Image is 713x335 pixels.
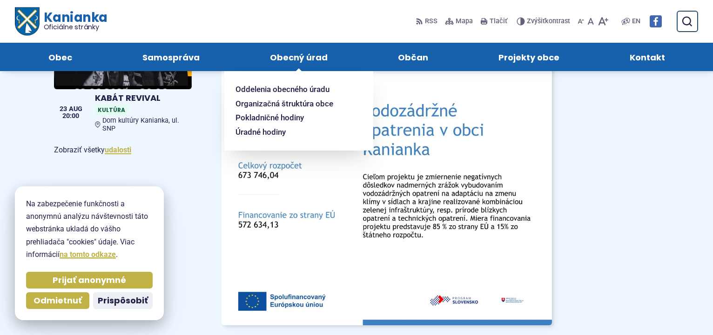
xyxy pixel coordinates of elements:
[576,12,586,31] button: Zmenšiť veľkosť písma
[456,16,473,27] span: Mapa
[270,43,328,71] span: Obecný úrad
[372,43,454,71] a: Občan
[425,16,437,27] span: RSS
[527,17,545,25] span: Zvýšiť
[235,82,351,97] a: Oddelenia obecného úradu
[498,43,559,71] span: Projekty obce
[472,43,585,71] a: Projekty obce
[95,105,128,115] span: Kultúra
[650,15,662,27] img: Prejsť na Facebook stránku
[235,82,330,97] span: Oddelenia obecného úradu
[235,125,286,139] span: Úradné hodiny
[586,12,596,31] button: Nastaviť pôvodnú veľkosť písma
[604,43,691,71] a: Kontakt
[54,144,192,156] p: Zobraziť všetky
[60,106,67,112] span: 23
[26,292,89,309] button: Odmietnuť
[116,43,225,71] a: Samospráva
[98,296,148,306] span: Prispôsobiť
[630,43,665,71] span: Kontakt
[93,292,153,309] button: Prispôsobiť
[517,12,572,31] button: Zvýšiťkontrast
[235,111,351,125] a: Pokladničné hodiny
[60,113,82,119] span: 20:00
[95,93,188,104] h4: KABÁT REVIVAL
[15,7,39,36] img: Prejsť na domovskú stránku
[443,12,475,31] a: Mapa
[69,106,82,112] span: aug
[235,111,304,125] span: Pokladničné hodiny
[44,24,108,30] span: Oficiálne stránky
[596,12,610,31] button: Zväčšiť veľkosť písma
[60,250,116,259] a: na tomto odkaze
[22,43,98,71] a: Obec
[15,7,108,36] a: Logo Kanianka, prejsť na domovskú stránku.
[142,43,200,71] span: Samospráva
[490,18,507,26] span: Tlačiť
[34,296,82,306] span: Odmietnuť
[235,97,333,111] span: Organizačná štruktúra obce
[416,12,439,31] a: RSS
[235,125,351,139] a: Úradné hodiny
[235,97,351,111] a: Organizačná štruktúra obce
[26,272,153,289] button: Prijať anonymné
[102,117,188,132] span: Dom kultúry Kanianka, ul. SNP
[26,197,153,261] p: Na zabezpečenie funkčnosti a anonymnú analýzu návštevnosti táto webstránka ukladá do vášho prehli...
[632,16,640,27] span: EN
[244,43,353,71] a: Obecný úrad
[630,16,642,27] a: EN
[48,43,72,71] span: Obec
[527,18,570,26] span: kontrast
[105,145,131,154] a: Zobraziť všetky udalosti
[39,11,107,31] span: Kanianka
[53,275,126,286] span: Prijať anonymné
[478,12,509,31] button: Tlačiť
[398,43,428,71] span: Občan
